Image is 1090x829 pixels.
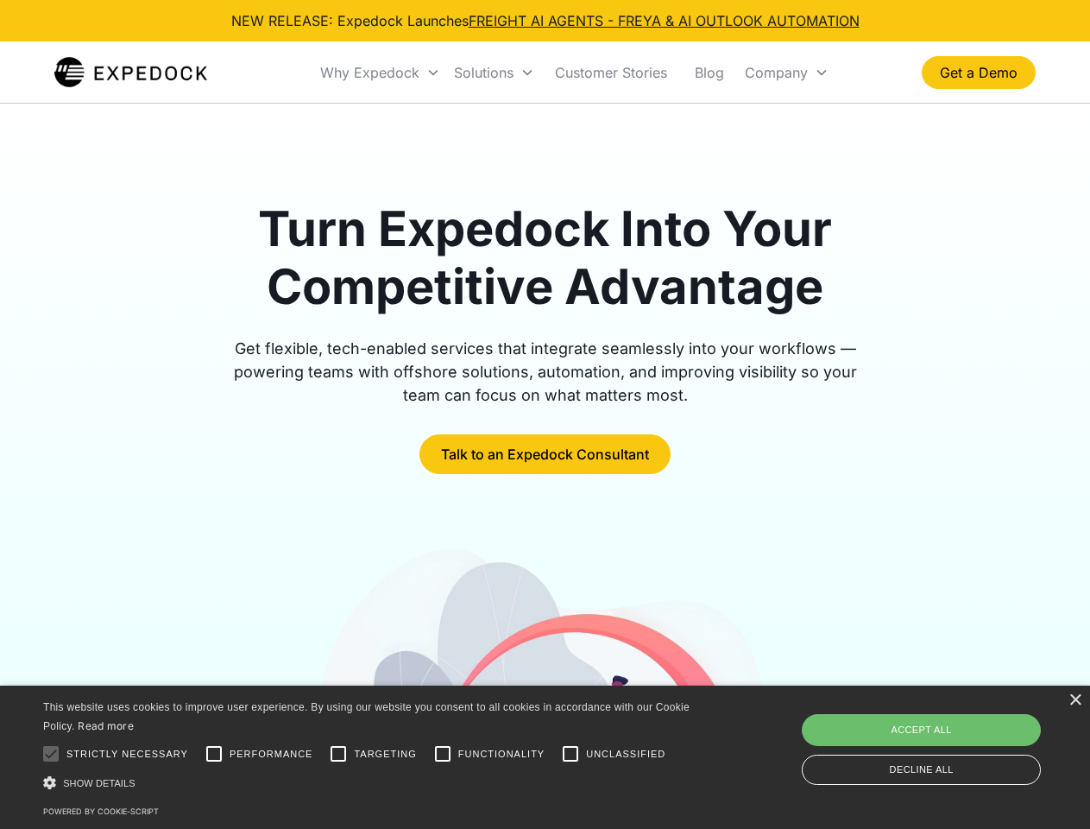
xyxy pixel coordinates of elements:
[54,55,207,90] img: Expedock Logo
[231,10,860,31] div: NEW RELEASE: Expedock Launches
[66,747,188,762] span: Strictly necessary
[43,774,696,792] div: Show details
[43,807,159,816] a: Powered by cookie-script
[541,43,681,102] a: Customer Stories
[230,747,313,762] span: Performance
[458,747,545,762] span: Functionality
[214,337,877,407] div: Get flexible, tech-enabled services that integrate seamlessly into your workflows — powering team...
[214,200,877,316] h1: Turn Expedock Into Your Competitive Advantage
[745,64,808,81] div: Company
[43,701,690,733] span: This website uses cookies to improve user experience. By using our website you consent to all coo...
[313,43,447,102] div: Why Expedock
[354,747,416,762] span: Targeting
[469,12,860,29] a: FREIGHT AI AGENTS - FREYA & AI OUTLOOK AUTOMATION
[738,43,835,102] div: Company
[54,55,207,90] a: home
[419,434,671,474] a: Talk to an Expedock Consultant
[681,43,738,102] a: Blog
[320,64,419,81] div: Why Expedock
[447,43,541,102] div: Solutions
[586,747,665,762] span: Unclassified
[922,56,1036,89] a: Get a Demo
[78,719,134,732] a: Read more
[454,64,513,81] div: Solutions
[803,642,1090,829] iframe: Chat Widget
[63,778,135,788] span: Show details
